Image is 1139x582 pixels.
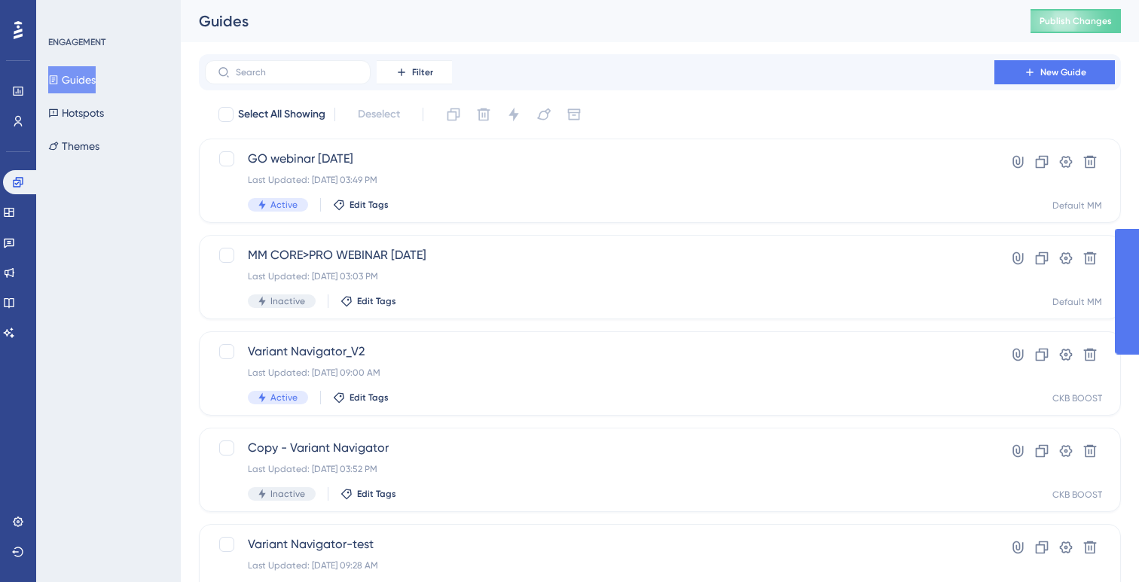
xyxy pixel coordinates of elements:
span: Copy - Variant Navigator [248,439,951,457]
span: Active [270,199,298,211]
span: Active [270,392,298,404]
button: New Guide [994,60,1115,84]
button: Hotspots [48,99,104,126]
span: Inactive [270,295,305,307]
div: Last Updated: [DATE] 09:00 AM [248,367,951,379]
div: CKB BOOST [1052,489,1102,501]
span: Edit Tags [350,392,389,404]
span: Variant Navigator-test [248,535,951,553]
span: Deselect [358,105,400,123]
span: Inactive [270,488,305,500]
span: Select All Showing [238,105,325,123]
button: Guides [48,66,96,93]
button: Themes [48,133,99,160]
input: Search [236,67,358,78]
div: CKB BOOST [1052,392,1102,404]
div: Default MM [1052,200,1102,212]
div: ENGAGEMENT [48,36,105,48]
button: Edit Tags [340,295,396,307]
iframe: UserGuiding AI Assistant Launcher [1076,523,1121,568]
span: New Guide [1040,66,1086,78]
span: Variant Navigator_V2 [248,343,951,361]
span: GO webinar [DATE] [248,150,951,168]
span: Edit Tags [350,199,389,211]
span: Edit Tags [357,488,396,500]
button: Edit Tags [333,392,389,404]
button: Edit Tags [333,199,389,211]
button: Filter [377,60,452,84]
span: Edit Tags [357,295,396,307]
div: Last Updated: [DATE] 03:03 PM [248,270,951,282]
span: Publish Changes [1040,15,1112,27]
div: Last Updated: [DATE] 03:52 PM [248,463,951,475]
button: Deselect [344,101,414,128]
span: Filter [412,66,433,78]
button: Publish Changes [1031,9,1121,33]
div: Last Updated: [DATE] 09:28 AM [248,559,951,571]
div: Guides [199,11,993,32]
div: Default MM [1052,296,1102,308]
span: MM CORE>PRO WEBINAR [DATE] [248,246,951,264]
button: Edit Tags [340,488,396,500]
div: Last Updated: [DATE] 03:49 PM [248,174,951,186]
